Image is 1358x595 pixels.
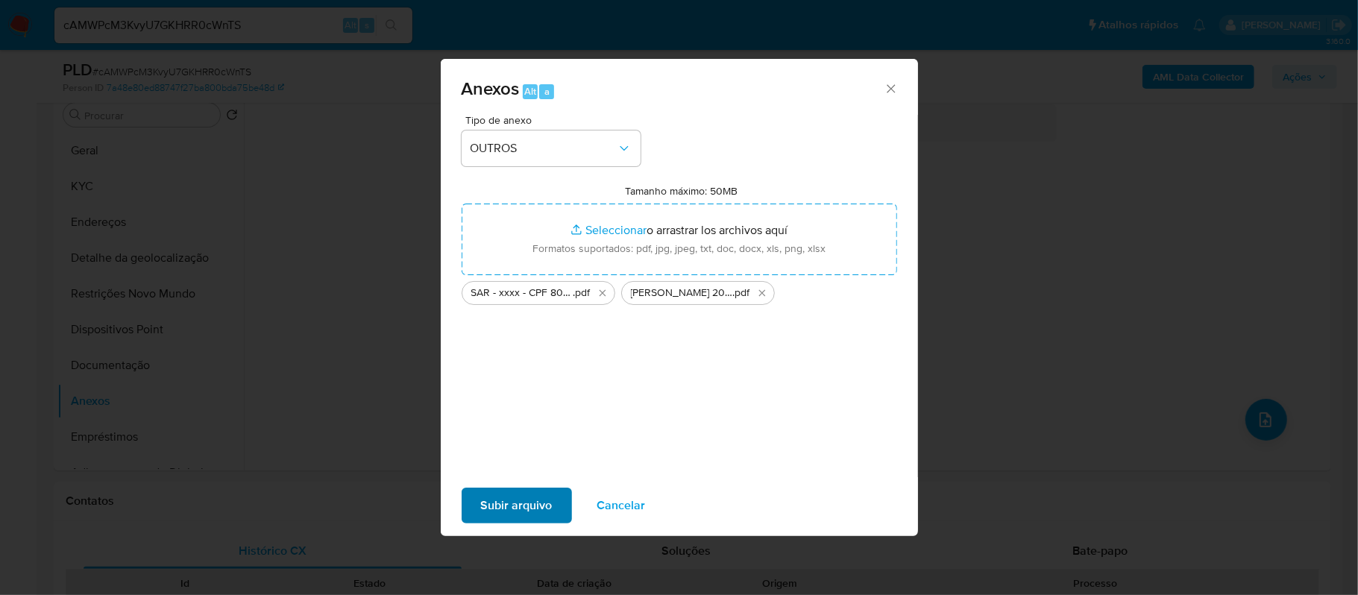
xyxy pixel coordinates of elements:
span: Cancelar [597,489,646,522]
label: Tamanho máximo: 50MB [625,184,738,198]
span: [PERSON_NAME] 2030052468_2025_09_18_15_58_29 - Tabla dinámica 1 [631,286,733,300]
span: SAR - xxxx - CPF 80272261980 - [PERSON_NAME] [471,286,573,300]
button: Subir arquivo [462,488,572,523]
button: Cancelar [578,488,665,523]
button: Cerrar [884,81,897,95]
ul: Archivos seleccionados [462,275,897,305]
span: Alt [524,84,536,98]
span: .pdf [573,286,591,300]
button: Eliminar SAR - xxxx - CPF 80272261980 - ALI AMIN HAIDAR.pdf [594,284,612,302]
button: Eliminar Mulan Ali Amin Haidar 2030052468_2025_09_18_15_58_29 - Tabla dinámica 1.pdf [753,284,771,302]
span: a [544,84,550,98]
span: OUTROS [471,141,617,156]
span: Tipo de anexo [465,115,644,125]
span: Subir arquivo [481,489,553,522]
span: .pdf [733,286,750,300]
span: Anexos [462,75,520,101]
button: OUTROS [462,130,641,166]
